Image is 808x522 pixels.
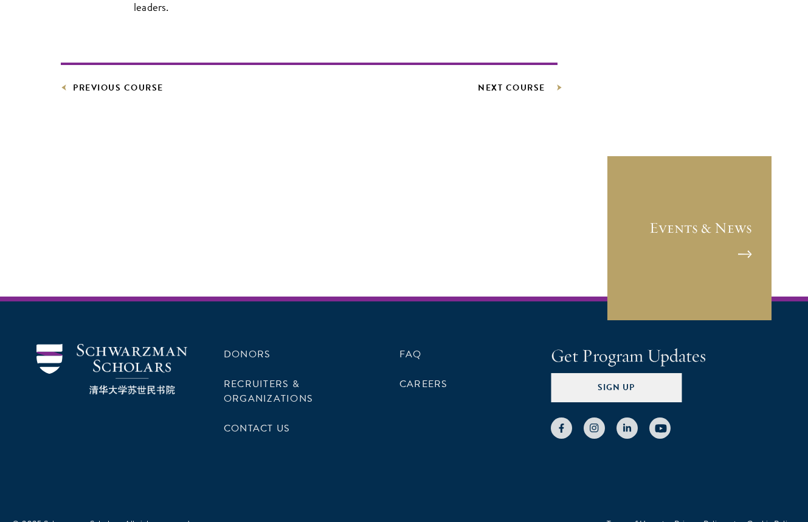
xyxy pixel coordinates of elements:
img: Schwarzman Scholars [36,344,187,394]
a: Events & News [607,156,772,320]
a: Recruiters & Organizations [224,377,313,406]
a: Donors [224,347,271,362]
a: Next Course [478,80,558,95]
a: Contact Us [224,421,290,436]
a: Careers [399,377,448,391]
a: Previous Course [61,80,164,95]
a: FAQ [399,347,422,362]
button: Sign Up [551,373,682,402]
h4: Get Program Updates [551,344,772,368]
